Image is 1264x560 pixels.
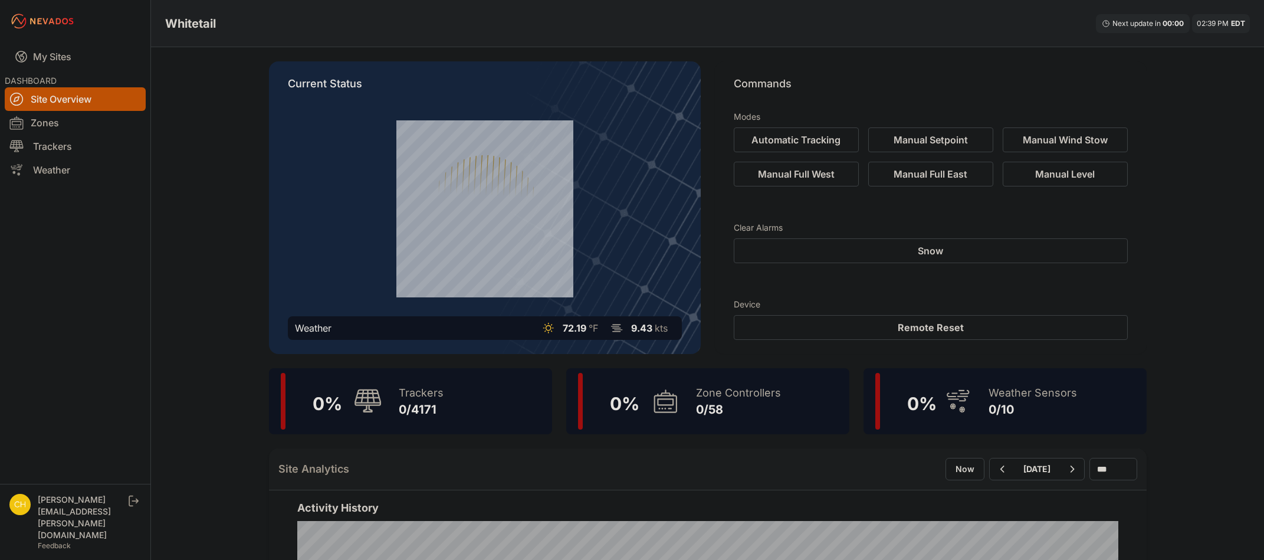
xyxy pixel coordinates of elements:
[165,8,216,39] nav: Breadcrumb
[907,393,937,414] span: 0 %
[734,238,1128,263] button: Snow
[589,322,598,334] span: °F
[655,322,668,334] span: kts
[563,322,586,334] span: 72.19
[696,401,781,418] div: 0/58
[1197,19,1229,28] span: 02:39 PM
[734,111,760,123] h3: Modes
[566,368,849,434] a: 0%Zone Controllers0/58
[1231,19,1245,28] span: EDT
[5,158,146,182] a: Weather
[734,162,859,186] button: Manual Full West
[269,368,552,434] a: 0%Trackers0/4171
[989,401,1077,418] div: 0/10
[945,458,984,480] button: Now
[295,321,331,335] div: Weather
[288,76,682,101] p: Current Status
[631,322,652,334] span: 9.43
[868,127,993,152] button: Manual Setpoint
[1163,19,1184,28] div: 00 : 00
[5,42,146,71] a: My Sites
[38,541,71,550] a: Feedback
[5,111,146,135] a: Zones
[734,299,1128,310] h3: Device
[1003,127,1128,152] button: Manual Wind Stow
[1112,19,1161,28] span: Next update in
[734,315,1128,340] button: Remote Reset
[38,494,126,541] div: [PERSON_NAME][EMAIL_ADDRESS][PERSON_NAME][DOMAIN_NAME]
[696,385,781,401] div: Zone Controllers
[989,385,1077,401] div: Weather Sensors
[610,393,639,414] span: 0 %
[399,385,444,401] div: Trackers
[9,494,31,515] img: chris.young@nevados.solar
[399,401,444,418] div: 0/4171
[5,76,57,86] span: DASHBOARD
[297,500,1118,516] h2: Activity History
[5,135,146,158] a: Trackers
[9,12,75,31] img: Nevados
[278,461,349,477] h2: Site Analytics
[734,127,859,152] button: Automatic Tracking
[165,15,216,32] h3: Whitetail
[734,76,1128,101] p: Commands
[313,393,342,414] span: 0 %
[868,162,993,186] button: Manual Full East
[1003,162,1128,186] button: Manual Level
[5,87,146,111] a: Site Overview
[864,368,1147,434] a: 0%Weather Sensors0/10
[734,222,1128,234] h3: Clear Alarms
[1014,459,1060,480] button: [DATE]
